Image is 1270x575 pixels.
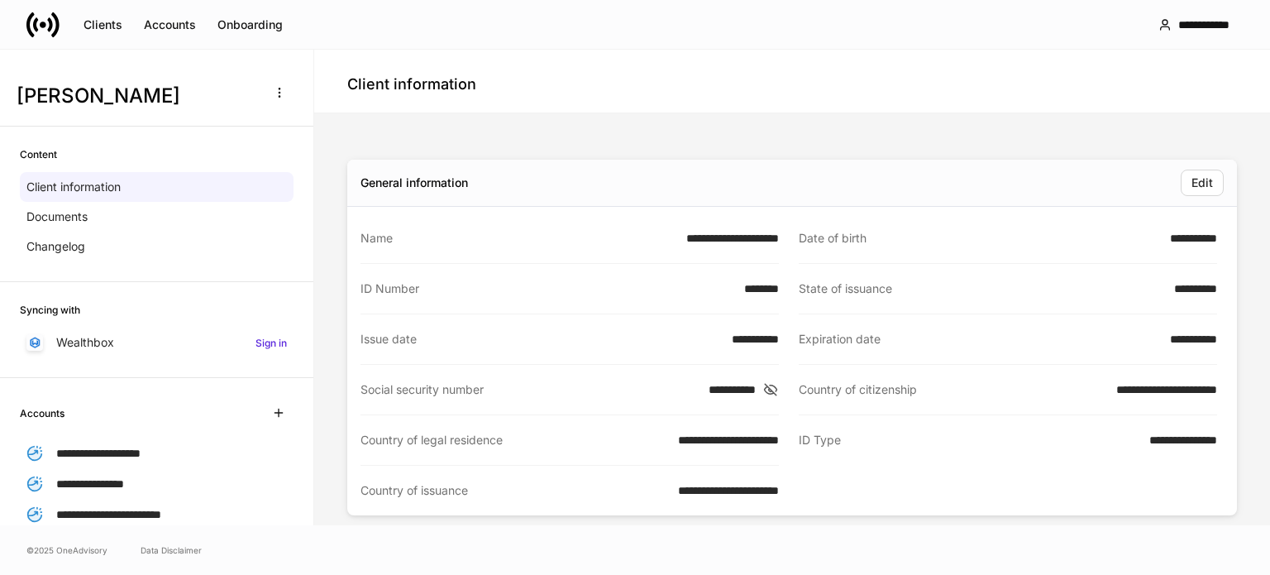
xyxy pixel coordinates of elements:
[84,19,122,31] div: Clients
[799,230,1160,247] div: Date of birth
[799,381,1106,398] div: Country of citizenship
[26,179,121,195] p: Client information
[20,172,294,202] a: Client information
[217,19,283,31] div: Onboarding
[144,19,196,31] div: Accounts
[360,175,468,191] div: General information
[799,331,1160,347] div: Expiration date
[1181,170,1224,196] button: Edit
[360,280,734,297] div: ID Number
[133,12,207,38] button: Accounts
[360,230,676,247] div: Name
[20,146,57,162] h6: Content
[255,335,287,351] h6: Sign in
[20,302,80,318] h6: Syncing with
[56,334,114,351] p: Wealthbox
[141,544,202,557] a: Data Disclaimer
[347,74,476,94] h4: Client information
[799,280,1164,297] div: State of issuance
[26,544,107,557] span: © 2025 OneAdvisory
[73,12,133,38] button: Clients
[799,432,1139,449] div: ID Type
[207,12,294,38] button: Onboarding
[1191,177,1213,189] div: Edit
[17,83,255,109] h3: [PERSON_NAME]
[360,381,699,398] div: Social security number
[20,232,294,261] a: Changelog
[20,328,294,357] a: WealthboxSign in
[360,482,668,499] div: Country of issuance
[26,208,88,225] p: Documents
[20,202,294,232] a: Documents
[20,405,64,421] h6: Accounts
[360,432,668,448] div: Country of legal residence
[360,331,722,347] div: Issue date
[26,238,85,255] p: Changelog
